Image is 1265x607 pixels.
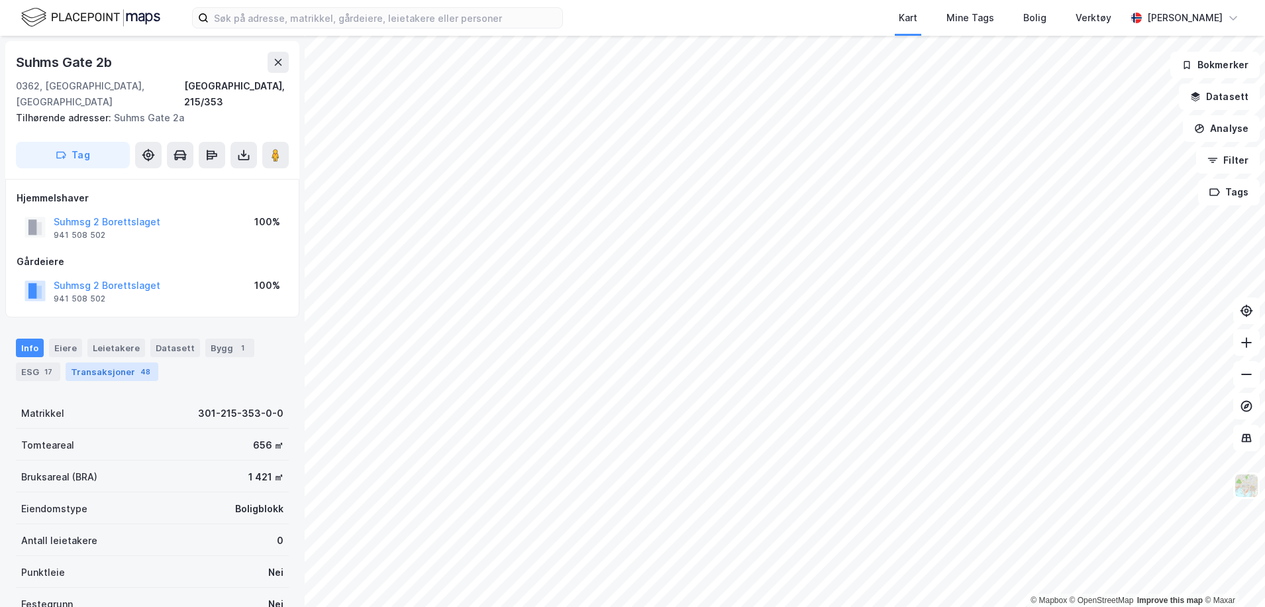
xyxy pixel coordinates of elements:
div: Punktleie [21,565,65,580]
div: Eiere [49,339,82,357]
div: Bolig [1023,10,1046,26]
div: 100% [254,214,280,230]
div: Bygg [205,339,254,357]
div: Suhms Gate 2a [16,110,278,126]
div: 100% [254,278,280,294]
div: Tomteareal [21,437,74,453]
div: Antall leietakere [21,533,97,549]
input: Søk på adresse, matrikkel, gårdeiere, leietakere eller personer [209,8,562,28]
button: Bokmerker [1170,52,1260,78]
button: Datasett [1179,83,1260,110]
span: Tilhørende adresser: [16,112,114,123]
a: Mapbox [1031,596,1067,605]
div: ESG [16,362,60,381]
div: 0 [277,533,283,549]
div: Matrikkel [21,406,64,421]
img: logo.f888ab2527a4732fd821a326f86c7f29.svg [21,6,160,29]
a: Improve this map [1137,596,1203,605]
div: 941 508 502 [54,230,105,241]
div: Nei [268,565,283,580]
div: 48 [138,365,153,378]
button: Analyse [1183,115,1260,142]
button: Tag [16,142,130,168]
div: 1 [236,341,249,355]
div: Boligblokk [235,501,283,517]
div: Kontrollprogram for chat [1199,543,1265,607]
div: [GEOGRAPHIC_DATA], 215/353 [184,78,289,110]
a: OpenStreetMap [1070,596,1134,605]
div: Transaksjoner [66,362,158,381]
div: 656 ㎡ [253,437,283,453]
div: Suhms Gate 2b [16,52,114,73]
button: Filter [1196,147,1260,174]
div: Verktøy [1076,10,1111,26]
div: Bruksareal (BRA) [21,469,97,485]
div: 301-215-353-0-0 [198,406,283,421]
button: Tags [1198,179,1260,205]
iframe: Chat Widget [1199,543,1265,607]
div: 0362, [GEOGRAPHIC_DATA], [GEOGRAPHIC_DATA] [16,78,184,110]
div: Eiendomstype [21,501,87,517]
div: 941 508 502 [54,294,105,304]
img: Z [1234,473,1259,498]
div: 1 421 ㎡ [248,469,283,485]
div: Gårdeiere [17,254,288,270]
div: [PERSON_NAME] [1147,10,1223,26]
div: Mine Tags [946,10,994,26]
div: Kart [899,10,917,26]
div: Info [16,339,44,357]
div: Hjemmelshaver [17,190,288,206]
div: Leietakere [87,339,145,357]
div: Datasett [150,339,200,357]
div: 17 [42,365,55,378]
